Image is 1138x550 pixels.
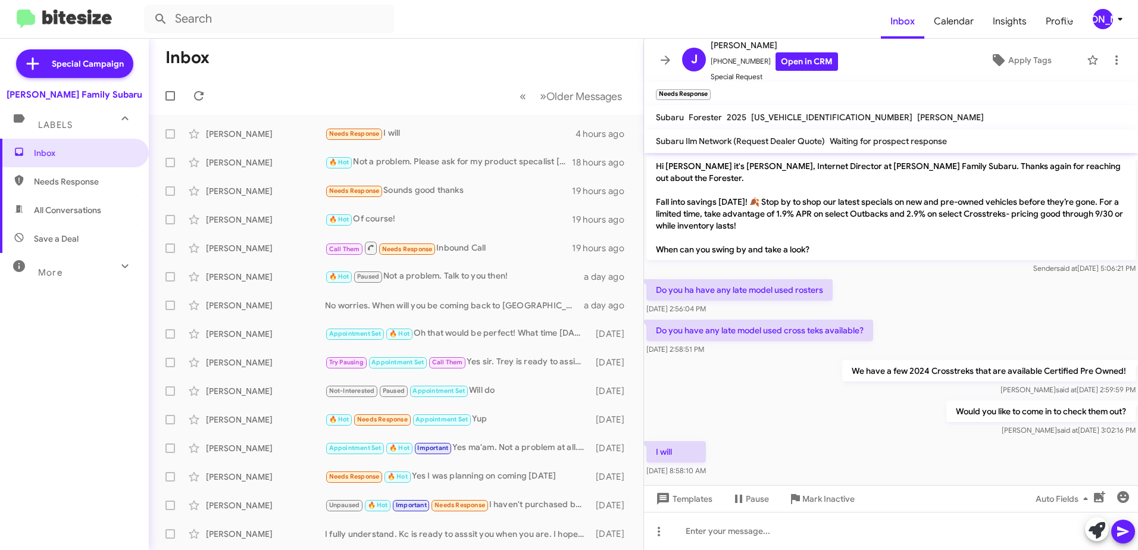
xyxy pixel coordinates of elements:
[520,89,526,104] span: «
[802,488,855,510] span: Mark Inactive
[711,52,838,71] span: [PHONE_NUMBER]
[546,90,622,103] span: Older Messages
[382,245,433,253] span: Needs Response
[572,214,634,226] div: 19 hours ago
[396,501,427,509] span: Important
[746,488,769,510] span: Pause
[325,127,576,140] div: I will
[727,112,746,123] span: 2025
[34,147,135,159] span: Inbox
[711,38,838,52] span: [PERSON_NAME]
[371,358,424,366] span: Appointment Set
[329,473,380,480] span: Needs Response
[325,355,590,369] div: Yes sir. Trey is ready to assist you! We will talk to you then!
[1057,426,1078,435] span: said at
[206,528,325,540] div: [PERSON_NAME]
[590,499,634,511] div: [DATE]
[722,488,779,510] button: Pause
[584,299,634,311] div: a day ago
[1036,4,1083,39] a: Profile
[52,58,124,70] span: Special Campaign
[16,49,133,78] a: Special Campaign
[329,158,349,166] span: 🔥 Hot
[656,112,684,123] span: Subaru
[691,50,698,69] span: J
[590,442,634,454] div: [DATE]
[590,357,634,368] div: [DATE]
[206,357,325,368] div: [PERSON_NAME]
[512,84,533,108] button: Previous
[590,414,634,426] div: [DATE]
[533,84,629,108] button: Next
[383,387,405,395] span: Paused
[1008,49,1052,71] span: Apply Tags
[206,128,325,140] div: [PERSON_NAME]
[434,501,485,509] span: Needs Response
[960,49,1081,71] button: Apply Tags
[325,184,572,198] div: Sounds good thanks
[206,414,325,426] div: [PERSON_NAME]
[329,130,380,137] span: Needs Response
[1056,264,1077,273] span: said at
[325,270,584,283] div: Not a problem. Talk to you then!
[325,327,590,340] div: Oh that would be perfect! What time [DATE] would work for you?
[1083,9,1125,29] button: [PERSON_NAME]
[751,112,912,123] span: [US_VEHICLE_IDENTIFICATION_NUMBER]
[1002,426,1136,435] span: [PERSON_NAME] [DATE] 3:02:16 PM
[432,358,463,366] span: Call Them
[417,444,448,452] span: Important
[329,444,382,452] span: Appointment Set
[654,488,712,510] span: Templates
[983,4,1036,39] a: Insights
[357,273,379,280] span: Paused
[590,528,634,540] div: [DATE]
[38,267,62,278] span: More
[329,387,375,395] span: Not-Interested
[325,240,572,255] div: Inbound Call
[830,136,947,146] span: Waiting for prospect response
[1033,264,1136,273] span: Sender [DATE] 5:06:21 PM
[325,498,590,512] div: I haven't purchased but I'm not interested right now
[206,471,325,483] div: [PERSON_NAME]
[689,112,722,123] span: Forester
[206,328,325,340] div: [PERSON_NAME]
[357,415,408,423] span: Needs Response
[646,441,706,462] p: I will
[325,441,590,455] div: Yes ma'am. Not a problem at all. I hope you have a great day and we will talk soon!
[646,155,1136,260] p: Hi [PERSON_NAME] it's [PERSON_NAME], Internet Director at [PERSON_NAME] Family Subaru. Thanks aga...
[842,360,1136,382] p: We have a few 2024 Crosstreks that are available Certified Pre Owned!
[329,273,349,280] span: 🔥 Hot
[415,415,468,423] span: Appointment Set
[572,157,634,168] div: 18 hours ago
[325,384,590,398] div: Will do
[34,204,101,216] span: All Conversations
[325,212,572,226] div: Of course!
[1036,488,1093,510] span: Auto Fields
[572,242,634,254] div: 19 hours ago
[1001,385,1136,394] span: [PERSON_NAME] [DATE] 2:59:59 PM
[881,4,924,39] a: Inbox
[946,401,1136,422] p: Would you like to come in to check them out?
[1056,385,1077,394] span: said at
[590,471,634,483] div: [DATE]
[206,499,325,511] div: [PERSON_NAME]
[206,185,325,197] div: [PERSON_NAME]
[325,155,572,169] div: Not a problem. Please ask for my product specalist [PERSON_NAME].
[325,412,590,426] div: Yup
[646,466,706,475] span: [DATE] 8:58:10 AM
[389,444,409,452] span: 🔥 Hot
[917,112,984,123] span: [PERSON_NAME]
[924,4,983,39] a: Calendar
[329,501,360,509] span: Unpaused
[38,120,73,130] span: Labels
[656,89,711,100] small: Needs Response
[412,387,465,395] span: Appointment Set
[776,52,838,71] a: Open in CRM
[590,385,634,397] div: [DATE]
[206,214,325,226] div: [PERSON_NAME]
[646,279,833,301] p: Do you ha have any late model used rosters
[389,330,409,337] span: 🔥 Hot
